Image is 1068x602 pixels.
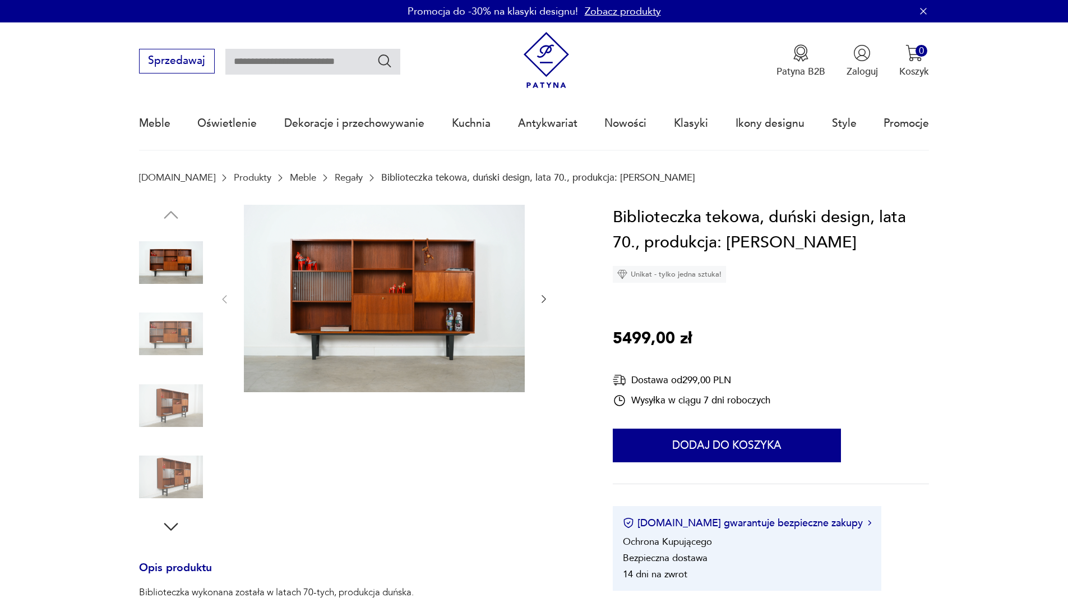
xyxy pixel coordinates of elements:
[623,535,712,548] li: Ochrona Kupującego
[623,552,708,564] li: Bezpieczna dostawa
[408,4,578,19] p: Promocja do -30% na klasyki designu!
[832,98,857,149] a: Style
[623,568,687,581] li: 14 dni na zwrot
[623,516,871,530] button: [DOMAIN_NAME] gwarantuje bezpieczne zakupy
[381,172,695,183] p: Biblioteczka tekowa, duński design, lata 70., produkcja: [PERSON_NAME]
[613,205,929,256] h1: Biblioteczka tekowa, duński design, lata 70., produkcja: [PERSON_NAME]
[139,564,581,586] h3: Opis produktu
[916,45,927,57] div: 0
[613,429,841,462] button: Dodaj do koszyka
[518,98,577,149] a: Antykwariat
[623,517,634,529] img: Ikona certyfikatu
[776,44,825,78] a: Ikona medaluPatyna B2B
[139,57,215,66] a: Sprzedawaj
[244,205,525,392] img: Zdjęcie produktu Biblioteczka tekowa, duński design, lata 70., produkcja: Dania
[792,44,810,62] img: Ikona medalu
[899,65,929,78] p: Koszyk
[604,98,646,149] a: Nowości
[674,98,708,149] a: Klasyki
[139,172,215,183] a: [DOMAIN_NAME]
[617,269,627,279] img: Ikona diamentu
[139,98,170,149] a: Meble
[613,266,726,283] div: Unikat - tylko jedna sztuka!
[290,172,316,183] a: Meble
[234,172,271,183] a: Produkty
[847,44,878,78] button: Zaloguj
[613,373,770,387] div: Dostawa od 299,00 PLN
[847,65,878,78] p: Zaloguj
[139,374,203,438] img: Zdjęcie produktu Biblioteczka tekowa, duński design, lata 70., produkcja: Dania
[452,98,491,149] a: Kuchnia
[139,445,203,509] img: Zdjęcie produktu Biblioteczka tekowa, duński design, lata 70., produkcja: Dania
[284,98,424,149] a: Dekoracje i przechowywanie
[139,586,581,599] p: Biblioteczka wykonana została w latach 70-tych, produkcja duńska.
[613,394,770,407] div: Wysyłka w ciągu 7 dni roboczych
[776,44,825,78] button: Patyna B2B
[853,44,871,62] img: Ikonka użytkownika
[335,172,363,183] a: Regały
[197,98,257,149] a: Oświetlenie
[736,98,805,149] a: Ikony designu
[868,520,871,526] img: Ikona strzałki w prawo
[905,44,923,62] img: Ikona koszyka
[613,326,692,352] p: 5499,00 zł
[139,302,203,366] img: Zdjęcie produktu Biblioteczka tekowa, duński design, lata 70., produkcja: Dania
[585,4,661,19] a: Zobacz produkty
[377,53,393,69] button: Szukaj
[899,44,929,78] button: 0Koszyk
[139,231,203,295] img: Zdjęcie produktu Biblioteczka tekowa, duński design, lata 70., produkcja: Dania
[518,32,575,89] img: Patyna - sklep z meblami i dekoracjami vintage
[613,373,626,387] img: Ikona dostawy
[884,98,929,149] a: Promocje
[139,49,215,73] button: Sprzedawaj
[776,65,825,78] p: Patyna B2B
